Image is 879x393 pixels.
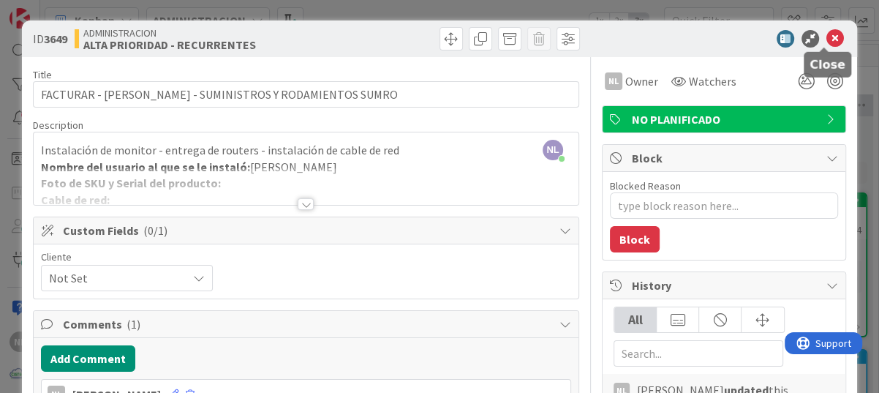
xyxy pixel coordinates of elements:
[632,111,819,128] span: NO PLANIFICADO
[632,277,819,294] span: History
[63,315,552,333] span: Comments
[143,223,167,238] span: ( 0/1 )
[41,252,213,262] div: Cliente
[49,268,180,288] span: Not Set
[33,30,67,48] span: ID
[33,81,579,108] input: type card name here...
[41,345,135,372] button: Add Comment
[83,27,256,39] span: ADMINISTRACION
[614,340,783,367] input: Search...
[41,159,571,176] p: [PERSON_NAME]
[44,31,67,46] b: 3649
[127,317,140,332] span: ( 1 )
[689,72,736,90] span: Watchers
[810,58,845,72] h5: Close
[610,226,660,252] button: Block
[610,179,681,192] label: Blocked Reason
[41,160,250,174] strong: Nombre del usuario al que se le instaló:
[614,307,657,332] div: All
[63,222,552,239] span: Custom Fields
[543,140,563,160] span: NL
[33,68,52,81] label: Title
[31,2,67,20] span: Support
[605,72,622,90] div: NL
[41,142,571,159] p: Instalación de monitor - entrega de routers - instalación de cable de red
[625,72,658,90] span: Owner
[632,149,819,167] span: Block
[33,119,83,132] span: Description
[83,39,256,50] b: ALTA PRIORIDAD - RECURRENTES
